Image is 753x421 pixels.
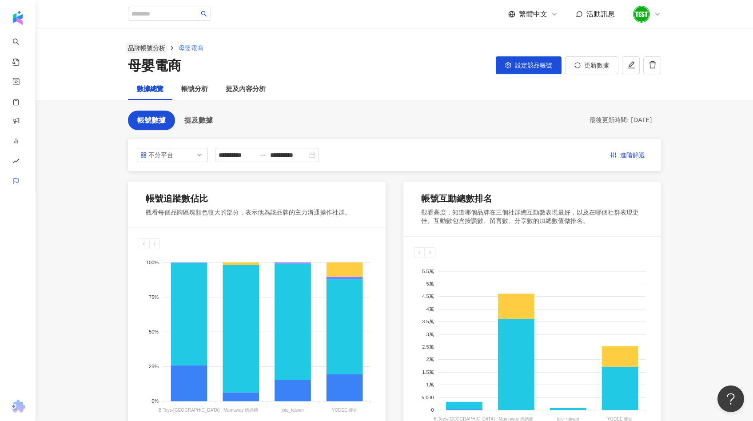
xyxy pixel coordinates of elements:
a: 品牌帳號分析 [126,43,167,53]
iframe: Help Scout Beacon - Open [717,385,744,412]
span: 進階篩選 [620,148,645,163]
tspan: B.Toys-[GEOGRAPHIC_DATA] [158,408,219,413]
tspan: 4萬 [426,306,434,312]
span: 帳號數據 [137,116,166,124]
span: delete [649,61,657,69]
tspan: 1.5萬 [422,369,434,375]
a: search [12,32,30,67]
img: chrome extension [9,400,27,414]
span: 設定競品帳號 [515,62,552,69]
img: unnamed.png [633,6,650,23]
tspan: 3萬 [426,332,434,337]
button: 更新數據 [565,56,618,74]
tspan: 75% [149,294,159,300]
tspan: 25% [149,364,159,369]
div: 觀看每個品牌區塊顏色較大的部分，表示他為該品牌的主力溝通操作社群。 [146,208,351,217]
div: 帳號追蹤數佔比 [146,192,208,205]
span: sync [574,62,581,68]
span: 繁體中文 [519,9,547,19]
div: 提及內容分析 [226,84,266,95]
span: 母嬰電商 [179,44,203,52]
span: 更新數據 [584,62,609,69]
tspan: YODEE 優迪 [331,408,357,413]
div: 帳號分析 [181,84,208,95]
span: to [259,151,267,159]
tspan: 3.5萬 [422,319,434,324]
tspan: 5.5萬 [422,269,434,274]
button: 設定競品帳號 [496,56,562,74]
div: 觀看高度，知道哪個品牌在三個社群總互動數表現最好，以及在哪個社群表現更佳。互動數包含按讚數、留言數、分享數的加總數值做排名。 [421,208,643,226]
div: 數據總覽 [137,84,163,95]
tspan: 4.5萬 [422,294,434,299]
div: 不分平台 [148,148,177,162]
button: 帳號數據 [128,111,175,130]
tspan: 5,000 [422,395,434,400]
button: 提及數據 [175,111,222,130]
tspan: 50% [149,329,159,334]
span: edit [627,61,635,69]
tspan: 100% [146,260,159,265]
div: 最後更新時間: [DATE] [590,116,652,125]
img: logo icon [11,11,25,25]
span: rise [12,152,20,172]
span: swap-right [259,151,267,159]
tspan: 2.5萬 [422,344,434,350]
span: search [201,11,207,17]
span: setting [505,62,511,68]
tspan: 2萬 [426,357,434,362]
div: 母嬰電商 [128,56,181,75]
tspan: 5萬 [426,281,434,286]
tspan: 0% [151,398,159,404]
span: 活動訊息 [586,10,615,18]
span: 提及數據 [184,116,213,124]
tspan: 1萬 [426,382,434,387]
tspan: joie_taiwan [281,408,303,413]
div: 帳號互動總數排名 [421,192,492,205]
button: 進階篩選 [603,148,652,162]
tspan: 0 [431,407,434,413]
tspan: Mamaway 媽媽餵 [223,408,258,413]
